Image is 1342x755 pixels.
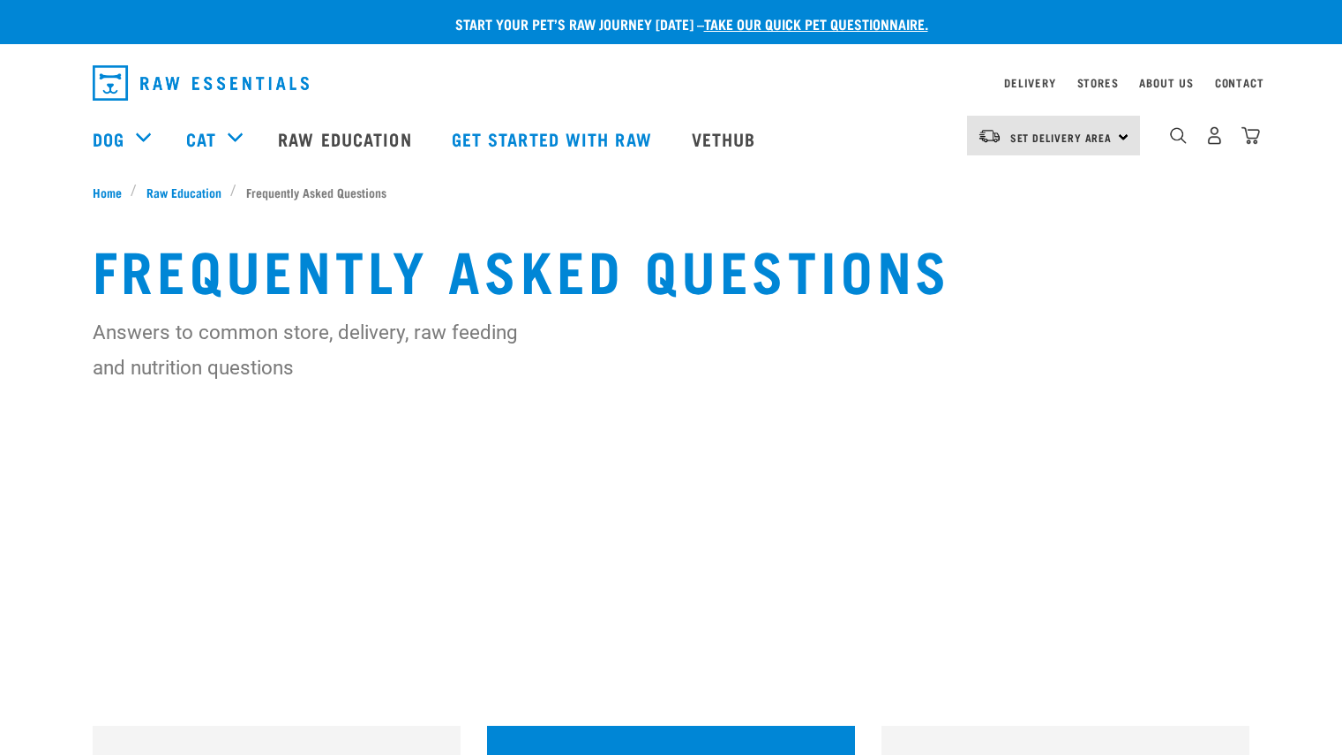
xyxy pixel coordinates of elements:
a: take our quick pet questionnaire. [704,19,928,27]
a: Raw Education [137,183,230,201]
img: home-icon@2x.png [1241,126,1260,145]
a: Delivery [1004,79,1055,86]
nav: dropdown navigation [79,58,1264,108]
span: Set Delivery Area [1010,134,1113,140]
a: Get started with Raw [434,103,674,174]
img: van-moving.png [978,128,1001,144]
a: Home [93,183,131,201]
img: home-icon-1@2x.png [1170,127,1187,144]
nav: breadcrumbs [93,183,1250,201]
span: Raw Education [146,183,221,201]
h1: Frequently Asked Questions [93,237,1250,300]
a: Stores [1077,79,1119,86]
a: About Us [1139,79,1193,86]
a: Raw Education [260,103,433,174]
p: Answers to common store, delivery, raw feeding and nutrition questions [93,314,556,385]
a: Cat [186,125,216,152]
img: user.png [1205,126,1224,145]
a: Vethub [674,103,778,174]
span: Home [93,183,122,201]
img: Raw Essentials Logo [93,65,309,101]
a: Contact [1215,79,1264,86]
a: Dog [93,125,124,152]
